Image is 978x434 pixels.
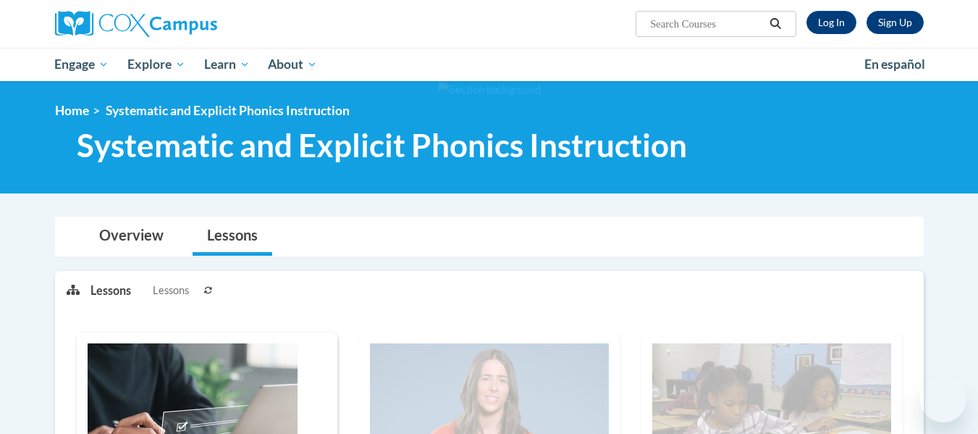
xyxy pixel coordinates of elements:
a: Home [55,103,89,118]
img: Section background [438,82,541,98]
input: Search Courses [649,15,764,33]
a: Learn [195,48,259,81]
button: Search [764,15,786,33]
a: Lessons [193,217,272,256]
div: Main menu [33,48,945,81]
a: Log In [806,11,856,34]
p: Lessons [90,283,131,299]
span: En español [864,57,925,72]
a: En español [855,49,935,80]
a: Cox Campus [55,11,330,37]
span: Systematic and Explicit Phonics Instruction [77,126,687,164]
a: Explore [118,48,195,81]
a: Engage [46,48,119,81]
span: Lessons [153,283,189,299]
span: Engage [54,56,109,73]
span: About [268,56,317,73]
iframe: Button to launch messaging window [920,376,966,422]
img: Cox Campus [55,11,217,37]
a: About [258,48,326,81]
span: Learn [204,56,250,73]
a: Overview [85,217,178,256]
span: Explore [127,56,185,73]
span: Systematic and Explicit Phonics Instruction [106,103,350,118]
a: Register [867,11,924,34]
